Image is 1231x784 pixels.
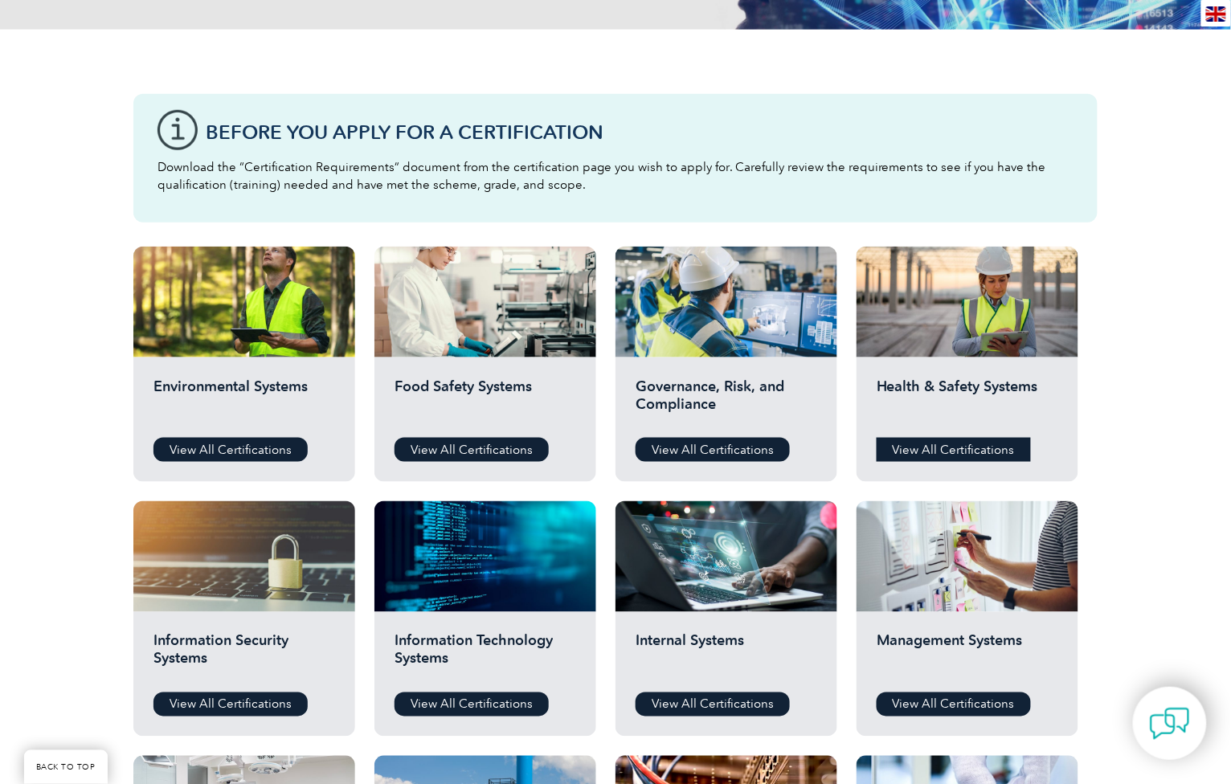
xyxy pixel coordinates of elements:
[877,438,1031,462] a: View All Certifications
[395,438,549,462] a: View All Certifications
[153,692,308,717] a: View All Certifications
[395,692,549,717] a: View All Certifications
[153,438,308,462] a: View All Certifications
[877,692,1031,717] a: View All Certifications
[206,122,1074,142] h3: Before You Apply For a Certification
[636,378,817,426] h2: Governance, Risk, and Compliance
[636,692,790,717] a: View All Certifications
[153,632,335,680] h2: Information Security Systems
[1150,704,1190,744] img: contact-chat.png
[636,632,817,680] h2: Internal Systems
[153,378,335,426] h2: Environmental Systems
[636,438,790,462] a: View All Certifications
[24,750,108,784] a: BACK TO TOP
[877,632,1058,680] h2: Management Systems
[1206,6,1226,22] img: en
[395,632,576,680] h2: Information Technology Systems
[157,158,1074,194] p: Download the “Certification Requirements” document from the certification page you wish to apply ...
[395,378,576,426] h2: Food Safety Systems
[877,378,1058,426] h2: Health & Safety Systems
